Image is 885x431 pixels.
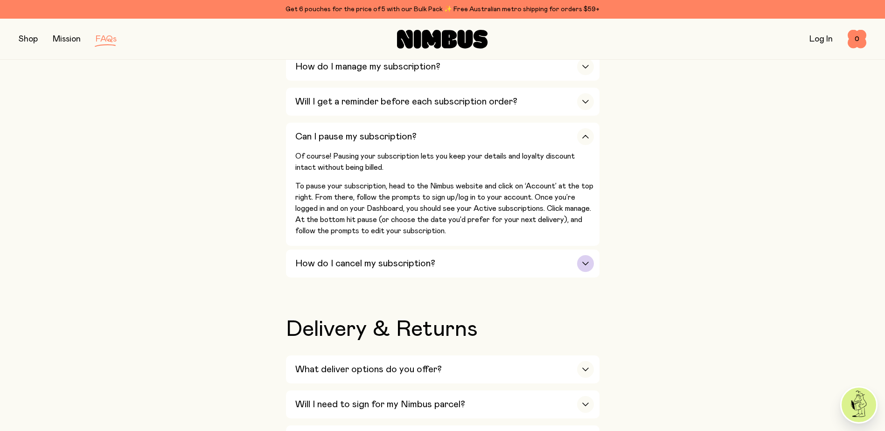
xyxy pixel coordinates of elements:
[286,318,599,341] h2: Delivery & Returns
[295,96,517,107] h3: Will I get a reminder before each subscription order?
[286,53,599,81] button: How do I manage my subscription?
[848,30,866,49] button: 0
[53,35,81,43] a: Mission
[295,181,594,236] p: To pause your subscription, head to the Nimbus website and click on ‘Account’ at the top right. F...
[286,250,599,278] button: How do I cancel my subscription?
[295,131,417,142] h3: Can I pause my subscription?
[295,364,442,375] h3: What deliver options do you offer?
[295,61,440,72] h3: How do I manage my subscription?
[809,35,833,43] a: Log In
[286,123,599,246] button: Can I pause my subscription?Of course! Pausing your subscription lets you keep your details and l...
[295,399,465,410] h3: Will I need to sign for my Nimbus parcel?
[286,390,599,418] button: Will I need to sign for my Nimbus parcel?
[286,88,599,116] button: Will I get a reminder before each subscription order?
[842,388,876,422] img: agent
[19,4,866,15] div: Get 6 pouches for the price of 5 with our Bulk Pack ✨ Free Australian metro shipping for orders $59+
[96,35,117,43] a: FAQs
[286,355,599,383] button: What deliver options do you offer?
[295,151,594,173] p: Of course! Pausing your subscription lets you keep your details and loyalty discount intact witho...
[295,258,435,269] h3: How do I cancel my subscription?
